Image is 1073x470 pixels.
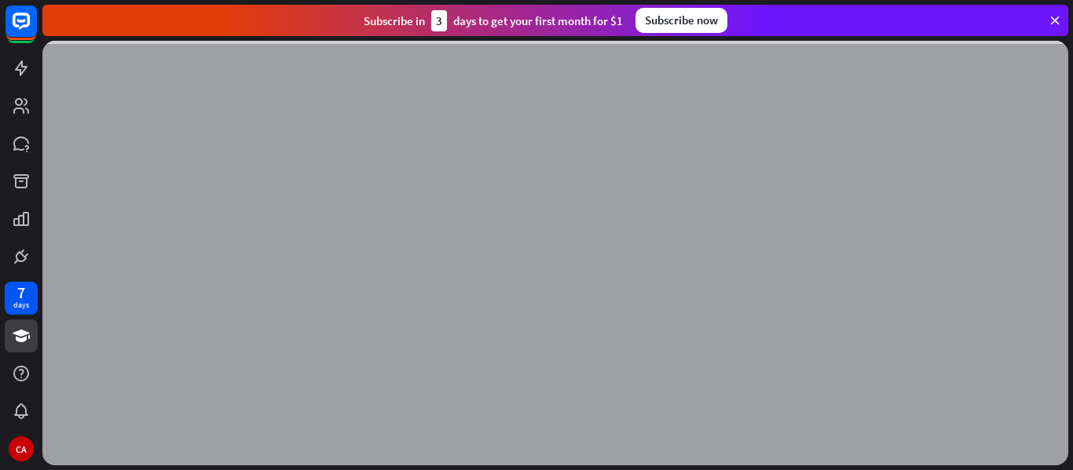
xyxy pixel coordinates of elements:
div: days [13,300,29,311]
div: CA [9,436,34,461]
div: 3 [431,10,447,31]
div: Subscribe in days to get your first month for $1 [364,10,623,31]
div: 7 [17,286,25,300]
a: 7 days [5,282,38,315]
div: Subscribe now [635,8,727,33]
